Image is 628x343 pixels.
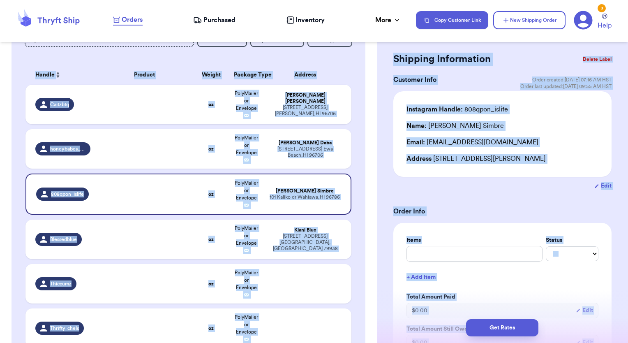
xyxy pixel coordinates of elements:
[594,182,612,190] button: Edit
[264,65,351,85] th: Address
[574,11,593,30] a: 3
[286,15,325,25] a: Inventory
[269,104,342,117] div: [STREET_ADDRESS] [PERSON_NAME] , HI 96706
[235,91,258,118] span: PolyMailer or Envelope ✉️
[403,268,602,286] button: + Add Item
[406,139,425,146] span: Email:
[406,106,463,113] span: Instagram Handle:
[50,325,79,331] span: Thrifty_chels
[406,154,598,164] div: [STREET_ADDRESS][PERSON_NAME]
[208,237,214,242] strong: oz
[269,92,342,104] div: [PERSON_NAME] [PERSON_NAME]
[296,15,325,25] span: Inventory
[208,102,214,107] strong: oz
[598,21,612,30] span: Help
[393,206,612,216] h3: Order Info
[193,15,235,25] a: Purchased
[235,315,258,342] span: PolyMailer or Envelope ✉️
[203,15,235,25] span: Purchased
[406,121,504,131] div: [PERSON_NAME] Simbre
[95,65,194,85] th: Product
[576,306,593,315] button: Edit
[194,65,229,85] th: Weight
[113,15,143,25] a: Orders
[412,306,427,315] span: $ 0.00
[208,281,214,286] strong: oz
[406,236,543,244] label: Items
[122,15,143,25] span: Orders
[208,326,214,331] strong: oz
[51,191,84,197] span: 808qpon_islife
[55,70,61,80] button: Sort ascending
[235,181,258,208] span: PolyMailer or Envelope ✉️
[235,270,258,297] span: PolyMailer or Envelope ✉️
[393,75,436,85] h3: Customer Info
[269,227,342,233] div: Kiani Blue
[406,155,432,162] span: Address
[269,194,341,200] div: 101 Kaliko dr Wahiawa , HI 96786
[269,233,342,252] div: [STREET_ADDRESS] [GEOGRAPHIC_DATA] , [GEOGRAPHIC_DATA] 79938
[235,135,258,162] span: PolyMailer or Envelope ✉️
[50,280,72,287] span: Thiccumz
[50,101,69,108] span: Caitzbtq
[269,146,342,158] div: [STREET_ADDRESS] Ewa Beach , HI 96706
[532,76,612,83] span: Order created: [DATE] 07:16 AM HST
[546,236,598,244] label: Status
[520,83,612,90] span: Order last updated: [DATE] 09:55 AM HST
[269,140,342,146] div: [PERSON_NAME] Daba
[466,319,538,336] button: Get Rates
[50,236,77,243] span: Blessedblue
[208,146,214,151] strong: oz
[580,50,615,68] button: Delete Label
[393,53,491,66] h2: Shipping Information
[50,146,86,152] span: honeybabes_closet
[375,15,401,25] div: More
[35,71,55,79] span: Handle
[406,293,598,301] label: Total Amount Paid
[416,11,488,29] button: Copy Customer Link
[235,226,258,253] span: PolyMailer or Envelope ✉️
[269,188,341,194] div: [PERSON_NAME] Simbre
[406,104,508,114] div: 808qpon_islife
[598,4,606,12] div: 3
[406,137,598,147] div: [EMAIL_ADDRESS][DOMAIN_NAME]
[406,123,427,129] span: Name:
[493,11,566,29] button: New Shipping Order
[229,65,264,85] th: Package Type
[208,192,214,197] strong: oz
[598,14,612,30] a: Help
